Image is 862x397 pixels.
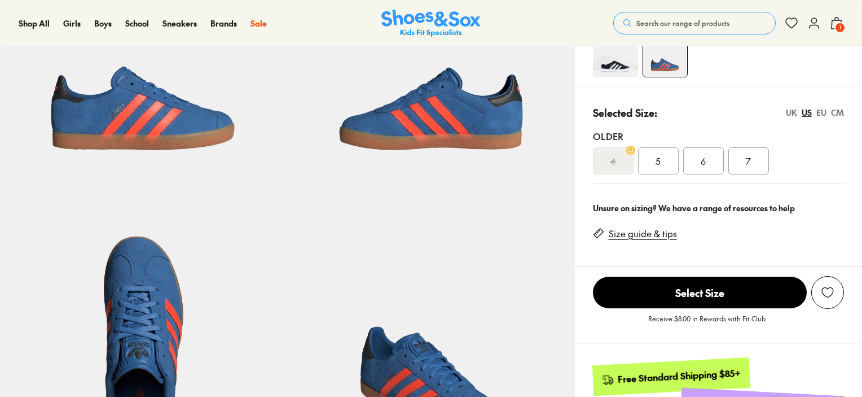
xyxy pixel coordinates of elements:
[656,154,661,168] span: 5
[593,32,638,77] img: 4-101067_1
[617,367,741,386] div: Free Standard Shipping $85+
[162,18,197,29] a: Sneakers
[636,18,729,28] span: Search our range of products
[610,154,616,168] s: 4
[811,276,844,309] button: Add to Wishlist
[648,313,766,334] p: Receive $8.00 in Rewards with Fit Club
[593,277,807,308] span: Select Size
[831,107,844,119] div: CM
[593,276,807,309] button: Select Size
[830,11,843,36] button: 1
[609,228,677,240] a: Size guide & tips
[381,10,481,37] img: SNS_Logo_Responsive.svg
[593,202,844,214] div: Unsure on sizing? We have a range of resources to help
[19,18,50,29] a: Shop All
[802,107,812,119] div: US
[381,10,481,37] a: Shoes & Sox
[593,129,844,143] div: Older
[94,18,112,29] a: Boys
[613,12,776,34] button: Search our range of products
[701,154,706,168] span: 6
[250,18,267,29] a: Sale
[592,357,750,396] a: Free Standard Shipping $85+
[786,107,797,119] div: UK
[643,33,687,77] img: 4-524301_1
[63,18,81,29] a: Girls
[125,18,149,29] a: School
[816,107,826,119] div: EU
[593,105,657,120] p: Selected Size:
[834,22,846,33] span: 1
[746,154,751,168] span: 7
[210,18,237,29] a: Brands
